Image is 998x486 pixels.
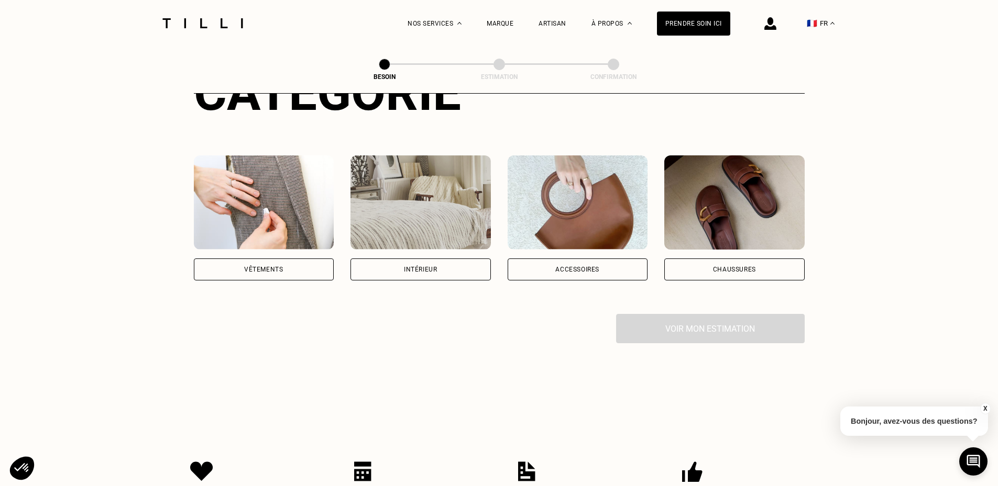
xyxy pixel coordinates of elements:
a: Prendre soin ici [657,12,730,36]
a: Marque [487,20,513,27]
div: Intérieur [404,266,437,273]
img: Vêtements [194,155,334,250]
div: Besoin [332,73,437,81]
div: Confirmation [561,73,666,81]
p: Bonjour, avez-vous des questions? [840,406,988,436]
img: Icon [354,461,371,481]
span: 🇫🇷 [807,18,817,28]
div: Vêtements [244,266,283,273]
img: Menu déroulant [457,22,462,25]
img: icône connexion [764,17,776,30]
img: Icon [518,461,535,481]
img: Icon [682,461,703,482]
div: Accessoires [555,266,599,273]
img: menu déroulant [830,22,835,25]
img: Icon [190,461,213,481]
div: Estimation [447,73,552,81]
img: Menu déroulant à propos [628,22,632,25]
img: Chaussures [664,155,805,250]
div: Chaussures [713,266,756,273]
button: X [980,403,990,414]
a: Artisan [539,20,566,27]
img: Accessoires [508,155,648,250]
img: Logo du service de couturière Tilli [159,18,247,28]
img: Intérieur [350,155,491,250]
